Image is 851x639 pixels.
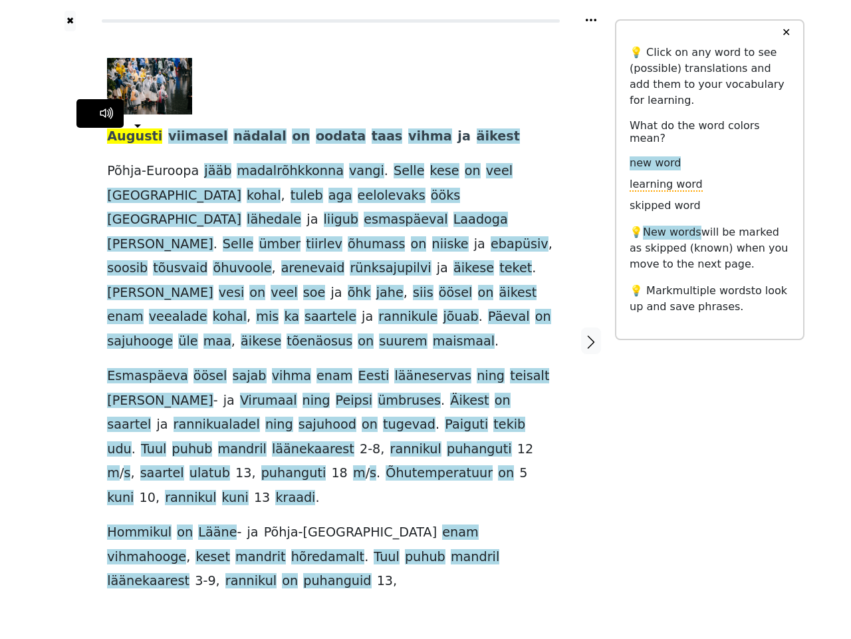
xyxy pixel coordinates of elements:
span: Selle [394,163,424,180]
span: , [548,236,552,253]
span: New words [643,226,701,240]
span: teket [499,260,532,277]
h6: What do the word colors mean? [630,119,790,144]
span: ebapüsiv [491,236,548,253]
span: Laadoga [453,212,508,228]
span: Virumaal [240,393,297,409]
span: Eesti [358,368,390,385]
span: Õhutemperatuur [386,465,493,482]
span: [PERSON_NAME] [107,393,213,409]
span: , [231,333,235,350]
span: siis [413,285,433,302]
span: ja [247,525,258,541]
span: 10 [140,490,156,507]
span: on [249,285,265,302]
span: rannikul [390,441,441,458]
span: esmaspäeval [364,212,447,228]
span: tiirlev [306,236,342,253]
span: . [376,465,380,482]
span: rannikul [165,490,216,507]
span: . [495,333,499,350]
span: , [404,285,408,302]
span: eelolevaks [358,188,425,204]
p: 💡 will be marked as skipped (known) when you move to the next page. [630,224,790,272]
span: viimasel [168,128,228,145]
span: puhanguid [303,573,371,590]
span: madalrõhkkonna [237,163,343,180]
span: , [186,549,190,566]
span: - [237,525,241,541]
span: Päeval [488,309,530,325]
span: , [393,573,397,590]
span: taas [372,128,403,145]
span: Põhja-[GEOGRAPHIC_DATA] [264,525,437,541]
span: ja [437,260,448,277]
span: liigub [324,212,359,228]
span: 3-9 [195,573,215,590]
span: saartele [304,309,356,325]
span: ulatub [189,465,230,482]
span: on [358,333,374,350]
span: vesi [219,285,245,302]
span: , [272,260,276,277]
span: multiple words [673,284,751,297]
span: rannikule [378,309,437,325]
span: - [213,393,218,409]
span: äikest [477,128,520,145]
span: mandril [218,441,267,458]
span: tõusvaid [153,260,207,277]
span: tuleb [291,188,323,204]
span: äikese [241,333,281,350]
span: , [247,309,251,325]
span: lääneservas [394,368,471,385]
span: Augusti [107,128,162,145]
span: arenevaid [281,260,345,277]
span: ja [330,285,342,302]
span: . [364,549,368,566]
span: ja [474,236,485,253]
span: / [120,465,124,482]
span: tugevad [383,417,435,433]
span: sajuhood [299,417,356,433]
span: rünksajupilvi [350,260,431,277]
span: nädalal [233,128,286,145]
span: sajab [233,368,267,385]
span: ja [156,417,168,433]
span: puhub [172,441,213,458]
span: üle [178,333,197,350]
p: 💡 Mark to look up and save phrases. [630,283,790,315]
span: . [532,260,536,277]
span: 13 [254,490,270,507]
span: Tuul [374,549,399,566]
span: veel [271,285,297,302]
span: . [441,393,445,409]
span: . [213,236,217,253]
span: on [282,573,298,590]
span: on [495,393,511,409]
span: ning [303,393,330,409]
span: / [366,465,370,482]
span: kohal [213,309,247,325]
span: Paiguti [445,417,488,433]
span: kuni [222,490,249,507]
span: . [435,417,439,433]
span: skipped word [630,199,701,213]
span: keset [195,549,230,566]
span: new word [630,156,681,170]
span: niiske [432,236,469,253]
span: äikese [453,260,494,277]
span: 2-8 [360,441,380,458]
span: vihmahooge [107,549,186,566]
span: udu [107,441,132,458]
span: suurem [379,333,427,350]
span: kese [430,163,459,180]
span: puhanguti [261,465,326,482]
span: ümber [259,236,301,253]
span: saartel [107,417,151,433]
span: 18 [331,465,347,482]
span: on [411,236,427,253]
a: ✖ [64,11,76,31]
span: [GEOGRAPHIC_DATA] [107,188,241,204]
span: puhanguti [447,441,512,458]
span: [PERSON_NAME] [107,236,213,253]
